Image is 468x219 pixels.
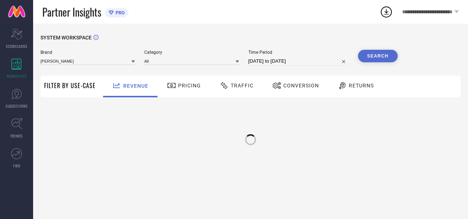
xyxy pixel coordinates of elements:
span: TRENDS [10,133,23,139]
span: SYSTEM WORKSPACE [40,35,92,41]
span: Filter By Use-Case [44,81,96,90]
span: Traffic [231,83,253,88]
span: Time Period [248,50,349,55]
span: FWD [13,163,20,168]
span: Pricing [178,83,201,88]
span: WORKSPACE [7,73,27,79]
span: SCORECARDS [6,44,28,49]
div: Open download list [380,5,393,18]
span: SUGGESTIONS [6,103,28,109]
span: Brand [40,50,135,55]
span: Revenue [123,83,148,89]
span: Category [144,50,239,55]
span: Conversion [283,83,319,88]
span: PRO [114,10,125,15]
span: Partner Insights [42,4,101,20]
span: Returns [349,83,374,88]
input: Select time period [248,57,349,66]
button: Search [358,50,398,62]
